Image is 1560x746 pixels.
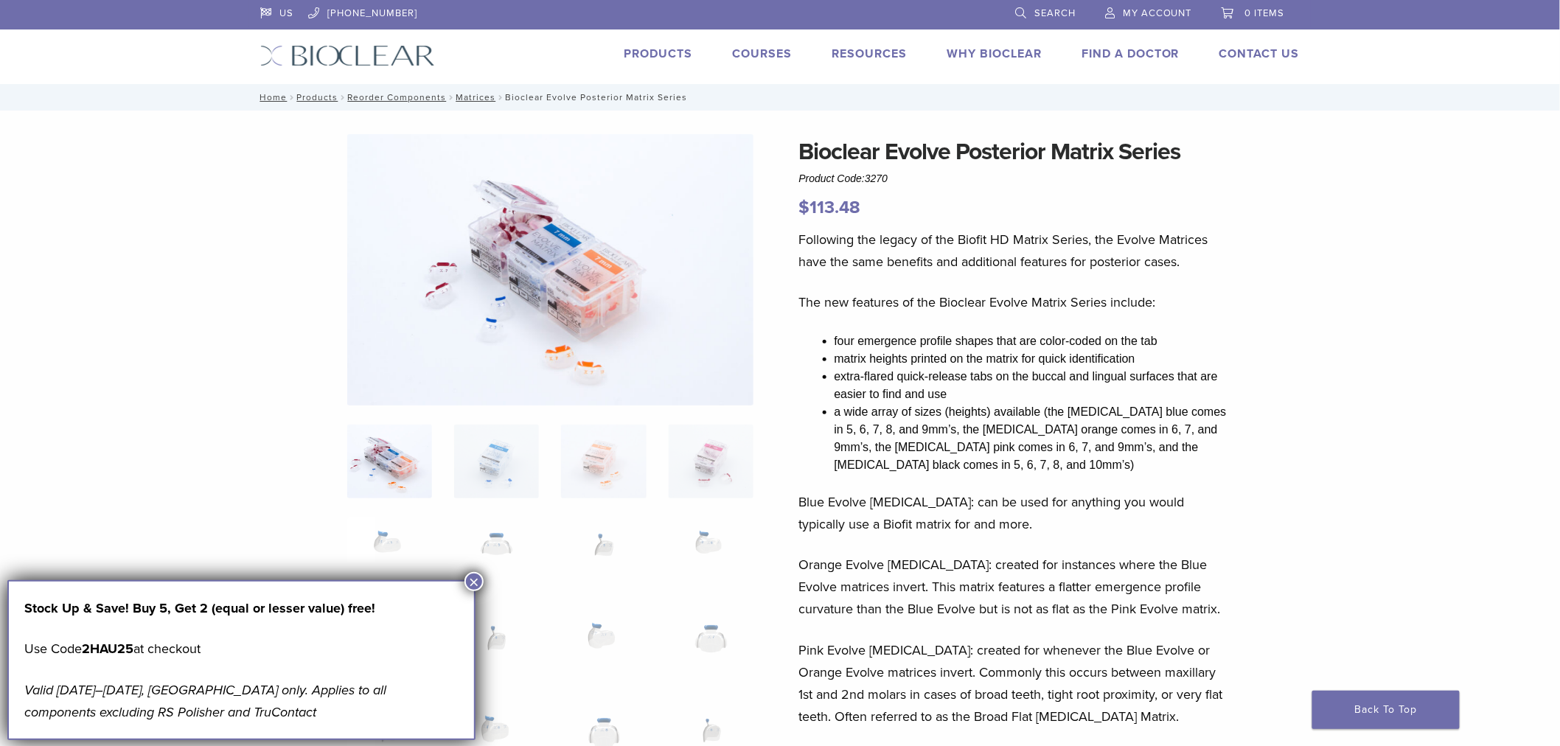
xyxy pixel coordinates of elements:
[835,368,1233,403] li: extra-flared quick-release tabs on the buccal and lingual surfaces that are easier to find and use
[669,517,753,591] img: Bioclear Evolve Posterior Matrix Series - Image 8
[835,332,1233,350] li: four emergence profile shapes that are color-coded on the tab
[454,610,539,683] img: Bioclear Evolve Posterior Matrix Series - Image 10
[835,350,1233,368] li: matrix heights printed on the matrix for quick identification
[24,600,375,616] strong: Stock Up & Save! Buy 5, Get 2 (equal or lesser value) free!
[347,134,754,405] img: Evolve-refills-2
[82,641,133,657] strong: 2HAU25
[260,45,435,66] img: Bioclear
[495,94,505,101] span: /
[947,46,1042,61] a: Why Bioclear
[1245,7,1285,19] span: 0 items
[865,172,888,184] span: 3270
[799,491,1233,535] p: Blue Evolve [MEDICAL_DATA]: can be used for anything you would typically use a Biofit matrix for ...
[561,425,646,498] img: Bioclear Evolve Posterior Matrix Series - Image 3
[732,46,792,61] a: Courses
[624,46,692,61] a: Products
[799,197,810,218] span: $
[669,425,753,498] img: Bioclear Evolve Posterior Matrix Series - Image 4
[799,554,1233,620] p: Orange Evolve [MEDICAL_DATA]: created for instances where the Blue Evolve matrices invert. This m...
[669,610,753,683] img: Bioclear Evolve Posterior Matrix Series - Image 12
[255,92,287,102] a: Home
[338,94,347,101] span: /
[1312,691,1460,729] a: Back To Top
[464,572,484,591] button: Close
[296,92,338,102] a: Products
[454,517,539,591] img: Bioclear Evolve Posterior Matrix Series - Image 6
[287,94,296,101] span: /
[835,403,1233,474] li: a wide array of sizes (heights) available (the [MEDICAL_DATA] blue comes in 5, 6, 7, 8, and 9mm’s...
[24,638,459,660] p: Use Code at checkout
[454,425,539,498] img: Bioclear Evolve Posterior Matrix Series - Image 2
[1034,7,1076,19] span: Search
[799,229,1233,273] p: Following the legacy of the Biofit HD Matrix Series, the Evolve Matrices have the same benefits a...
[347,425,432,498] img: Evolve-refills-2-324x324.jpg
[1082,46,1180,61] a: Find A Doctor
[799,639,1233,728] p: Pink Evolve [MEDICAL_DATA]: created for whenever the Blue Evolve or Orange Evolve matrices invert...
[24,682,386,720] em: Valid [DATE]–[DATE], [GEOGRAPHIC_DATA] only. Applies to all components excluding RS Polisher and ...
[1123,7,1192,19] span: My Account
[799,172,888,184] span: Product Code:
[799,134,1233,170] h1: Bioclear Evolve Posterior Matrix Series
[347,92,446,102] a: Reorder Components
[799,197,861,218] bdi: 113.48
[799,291,1233,313] p: The new features of the Bioclear Evolve Matrix Series include:
[456,92,495,102] a: Matrices
[347,517,432,591] img: Bioclear Evolve Posterior Matrix Series - Image 5
[1219,46,1300,61] a: Contact Us
[561,610,646,683] img: Bioclear Evolve Posterior Matrix Series - Image 11
[446,94,456,101] span: /
[832,46,907,61] a: Resources
[249,84,1311,111] nav: Bioclear Evolve Posterior Matrix Series
[561,517,646,591] img: Bioclear Evolve Posterior Matrix Series - Image 7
